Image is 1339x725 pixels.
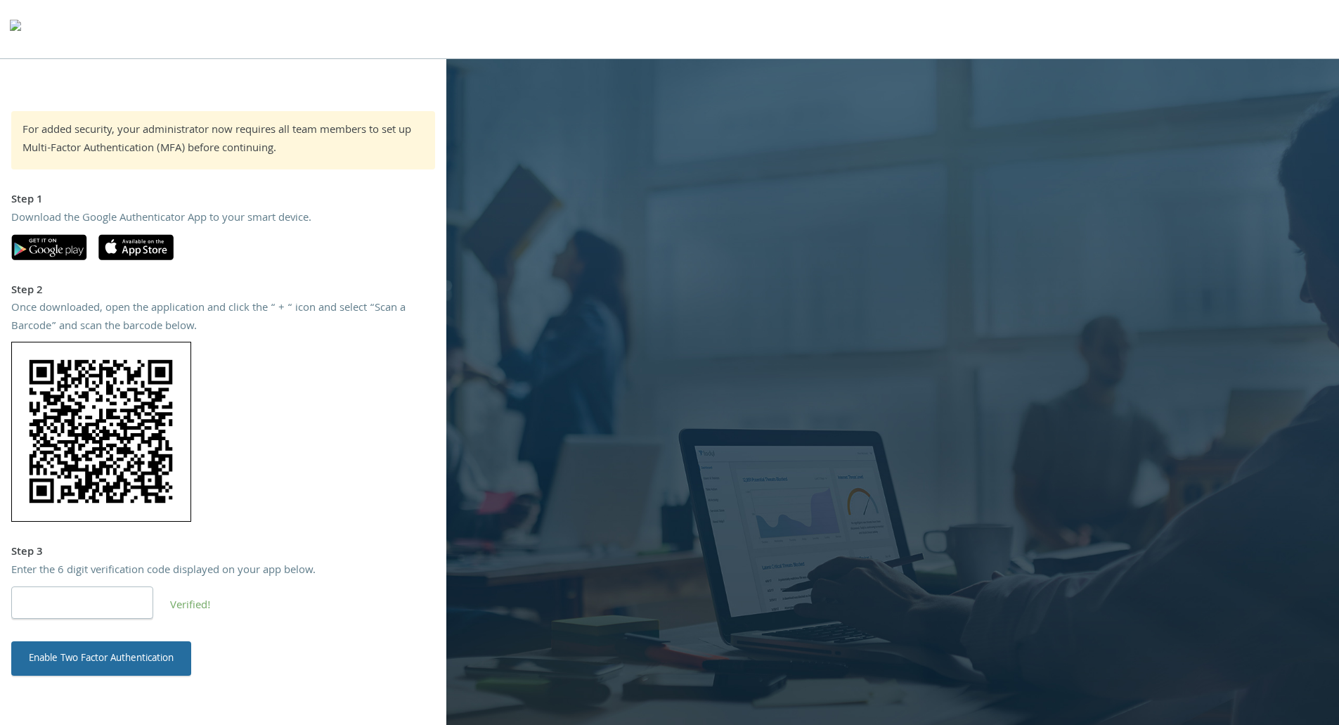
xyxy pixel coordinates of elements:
div: For added security, your administrator now requires all team members to set up Multi-Factor Authe... [22,122,424,158]
div: Once downloaded, open the application and click the “ + “ icon and select “Scan a Barcode” and sc... [11,300,435,336]
span: Verified! [170,597,211,615]
strong: Step 3 [11,544,43,562]
img: apple-app-store.svg [98,234,174,260]
div: Download the Google Authenticator App to your smart device. [11,210,435,229]
strong: Step 1 [11,191,43,210]
img: 9qcPtYJqQgRAAAAAElFTkSuQmCC [11,342,191,522]
button: Enable Two Factor Authentication [11,641,191,675]
img: google-play.svg [11,234,87,260]
strong: Step 2 [11,282,43,300]
div: Enter the 6 digit verification code displayed on your app below. [11,563,435,581]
